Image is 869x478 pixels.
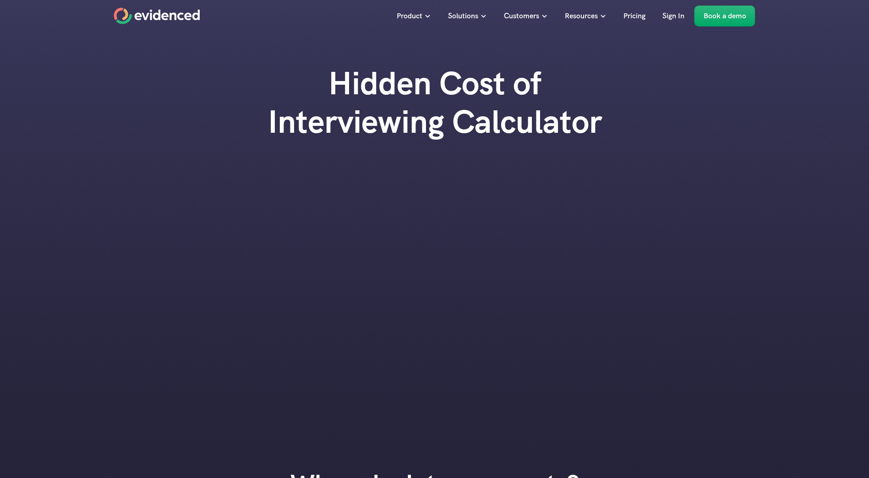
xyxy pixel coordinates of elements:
p: 🔻 in average talent team size [329,288,540,302]
p: 🔺 in interviews per hire since [DATE] [329,264,540,278]
a: Book a demo [694,5,755,27]
p: 🔺 in applications year on year [329,240,540,255]
a: Calculate your costs [387,379,482,400]
strong: 37% reduction [341,289,399,301]
p: Pricing [623,10,645,22]
p: Calculate your costs [396,384,462,396]
a: Sign In [656,5,691,27]
strong: 120% increase [341,241,399,253]
p: This calculator will show you how much interviewing is costing your company every year, and give ... [329,311,540,370]
strong: 42% increase [341,265,394,277]
p: Resources [565,10,598,22]
p: Product [397,10,422,22]
h1: Hidden Cost of Interviewing Calculator [251,64,618,141]
a: Pricing [617,5,652,27]
p: Sign In [662,10,684,22]
p: Book a demo [704,10,746,22]
p: Solutions [448,10,478,22]
p: With People Teams everywhere being asked to do more with less, it's never been more important to ... [329,187,540,231]
p: Customers [504,10,539,22]
a: Home [114,8,200,24]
